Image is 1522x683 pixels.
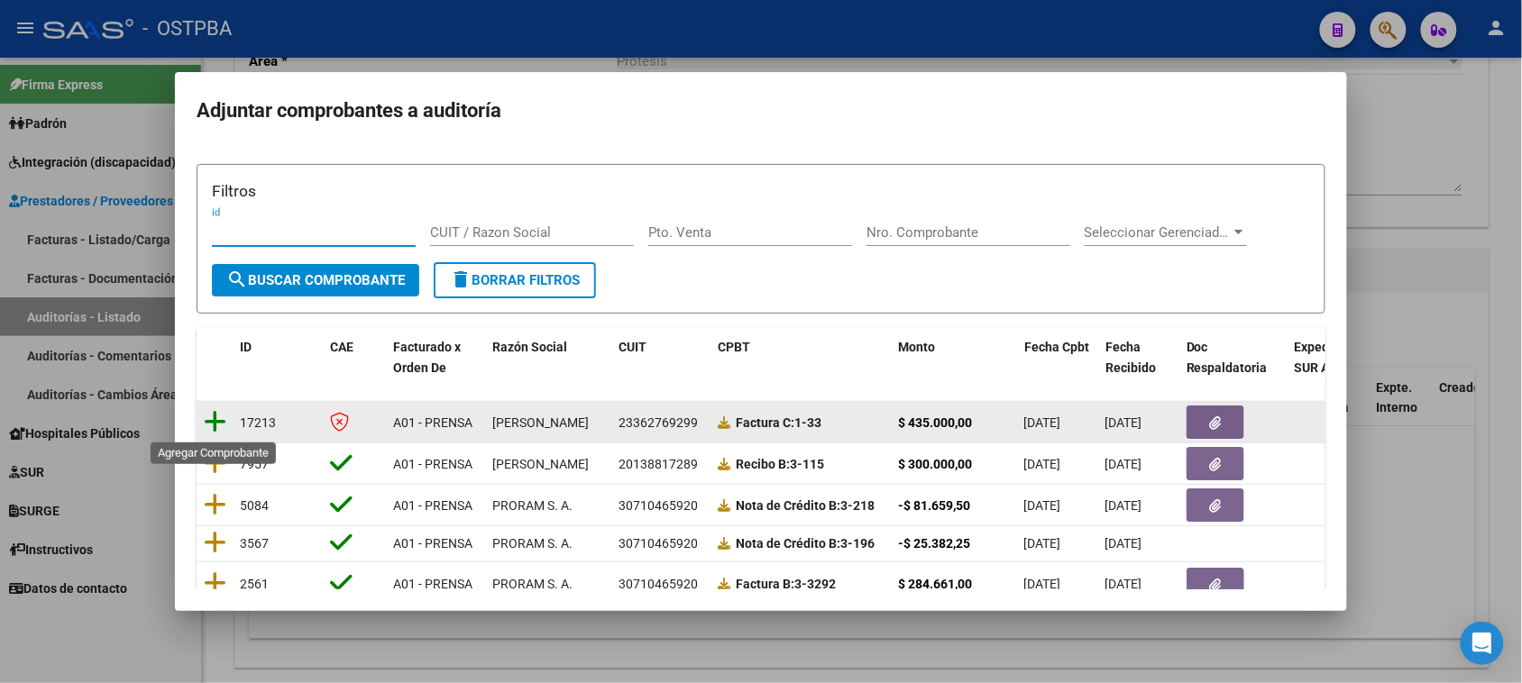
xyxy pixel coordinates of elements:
datatable-header-cell: Fecha Cpbt [1017,328,1098,387]
span: Monto [898,340,935,354]
span: 3567 [240,536,269,551]
span: [DATE] [1105,498,1142,513]
span: 2561 [240,577,269,591]
span: Seleccionar Gerenciador [1085,224,1231,241]
span: [DATE] [1024,457,1061,471]
span: 20138817289 [619,457,698,471]
strong: -$ 25.382,25 [898,536,970,551]
span: CPBT [718,340,750,354]
span: 17213 [240,415,276,430]
div: Open Intercom Messenger [1461,622,1504,665]
strong: 3-218 [736,498,875,513]
span: A01 - PRENSA [393,536,472,551]
div: PRORAM S. A. [492,533,573,554]
datatable-header-cell: CPBT [711,328,891,387]
span: [DATE] [1024,415,1061,430]
span: Buscar Comprobante [226,272,405,288]
datatable-header-cell: CAE [323,328,386,387]
span: 5084 [240,498,269,513]
span: 30710465920 [619,536,698,551]
span: Expediente SUR Asociado [1295,340,1375,375]
datatable-header-cell: ID [233,328,323,387]
strong: 3-196 [736,536,875,551]
span: [DATE] [1024,577,1061,591]
span: Borrar Filtros [450,272,580,288]
datatable-header-cell: Expediente SUR Asociado [1288,328,1387,387]
div: PRORAM S. A. [492,574,573,595]
datatable-header-cell: Monto [891,328,1017,387]
div: [PERSON_NAME] [492,413,589,433]
span: Facturado x Orden De [393,340,461,375]
span: 30710465920 [619,577,698,591]
span: Factura C: [736,415,794,430]
datatable-header-cell: Doc Respaldatoria [1179,328,1288,387]
span: A01 - PRENSA [393,577,472,591]
strong: 3-3292 [736,577,836,591]
strong: $ 300.000,00 [898,457,972,471]
span: [DATE] [1024,536,1061,551]
span: 23362769299 [619,415,698,430]
span: 7957 [240,457,269,471]
datatable-header-cell: Facturado x Orden De [386,328,485,387]
div: PRORAM S. A. [492,496,573,516]
datatable-header-cell: Fecha Recibido [1098,328,1179,387]
span: [DATE] [1105,415,1142,430]
div: [PERSON_NAME] [492,454,589,475]
span: Razón Social [492,340,567,354]
span: [DATE] [1105,577,1142,591]
span: ID [240,340,252,354]
mat-icon: delete [450,269,472,290]
strong: 1-33 [736,415,821,430]
strong: -$ 81.659,50 [898,498,970,513]
span: A01 - PRENSA [393,498,472,513]
span: Fecha Cpbt [1024,340,1089,354]
span: [DATE] [1105,536,1142,551]
strong: 3-115 [736,457,824,471]
datatable-header-cell: CUIT [611,328,711,387]
span: Nota de Crédito B: [736,536,840,551]
strong: $ 284.661,00 [898,577,972,591]
mat-icon: search [226,269,248,290]
span: Recibo B: [736,457,790,471]
datatable-header-cell: Razón Social [485,328,611,387]
span: Nota de Crédito B: [736,498,840,513]
strong: $ 435.000,00 [898,415,972,430]
span: [DATE] [1105,457,1142,471]
h2: Adjuntar comprobantes a auditoría [197,94,1325,128]
span: Fecha Recibido [1105,340,1156,375]
span: CAE [330,340,353,354]
span: CUIT [619,340,646,354]
span: Factura B: [736,577,794,591]
span: Doc Respaldatoria [1187,340,1268,375]
span: A01 - PRENSA [393,415,472,430]
button: Borrar Filtros [434,262,596,298]
button: Buscar Comprobante [212,264,419,296]
h3: Filtros [212,179,1310,203]
span: [DATE] [1024,498,1061,513]
span: A01 - PRENSA [393,457,472,471]
span: 30710465920 [619,498,698,513]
